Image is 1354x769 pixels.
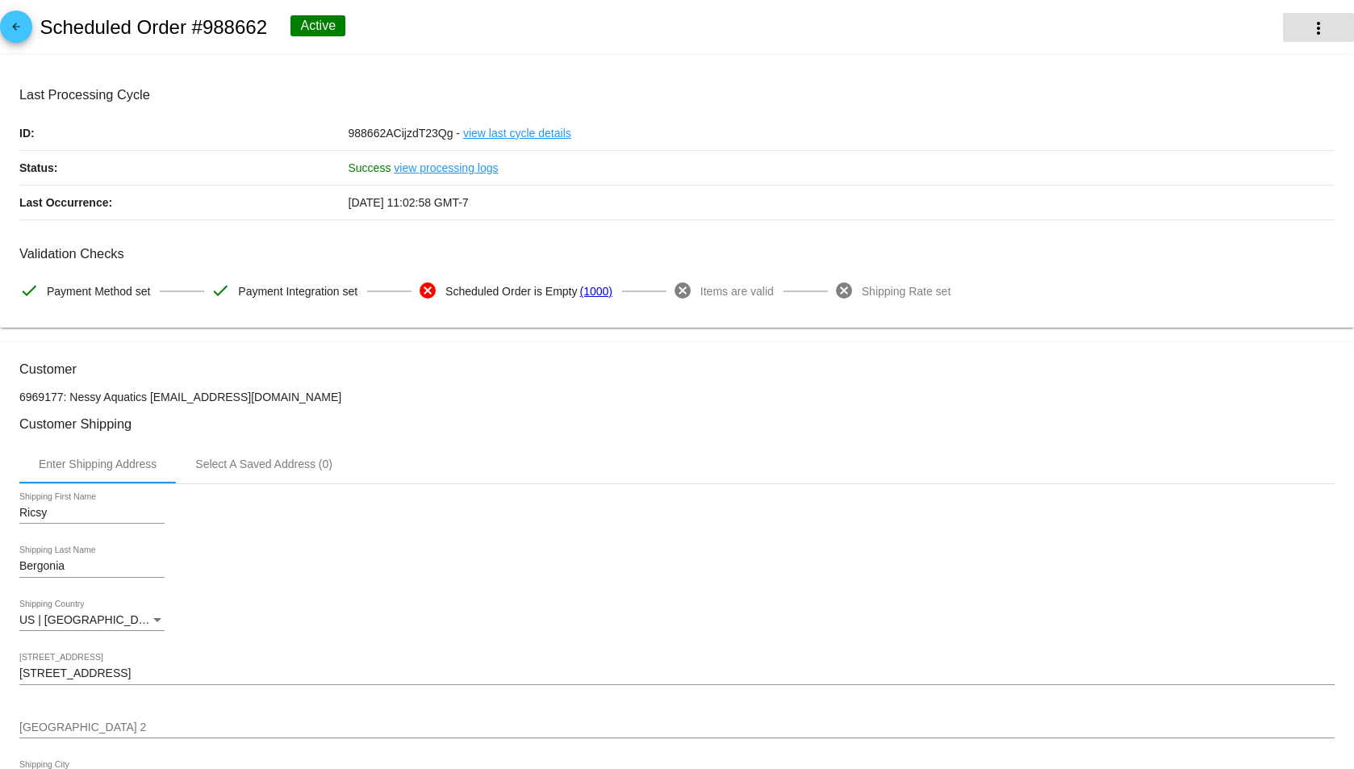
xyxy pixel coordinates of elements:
[463,116,571,150] a: view last cycle details
[673,281,692,300] mat-icon: cancel
[1309,19,1328,38] mat-icon: more_vert
[195,458,332,470] div: Select A Saved Address (0)
[238,274,357,308] span: Payment Integration set
[19,613,162,626] span: US | [GEOGRAPHIC_DATA]
[445,274,577,308] span: Scheduled Order is Empty
[19,87,1335,102] h3: Last Processing Cycle
[862,274,951,308] span: Shipping Rate set
[700,274,774,308] span: Items are valid
[19,391,1335,403] p: 6969177: Nessy Aquatics [EMAIL_ADDRESS][DOMAIN_NAME]
[290,15,345,36] div: Active
[834,281,854,300] mat-icon: cancel
[19,116,349,150] p: ID:
[394,151,498,185] a: view processing logs
[40,16,267,39] h2: Scheduled Order #988662
[349,161,391,174] span: Success
[6,21,26,40] mat-icon: arrow_back
[47,274,150,308] span: Payment Method set
[19,721,1335,734] input: Shipping Street 2
[579,274,612,308] a: (1000)
[19,281,39,300] mat-icon: check
[19,507,165,520] input: Shipping First Name
[19,186,349,219] p: Last Occurrence:
[349,127,461,140] span: 988662ACijzdT23Qg -
[349,196,469,209] span: [DATE] 11:02:58 GMT-7
[39,458,157,470] div: Enter Shipping Address
[19,246,1335,261] h3: Validation Checks
[418,281,437,300] mat-icon: cancel
[19,416,1335,432] h3: Customer Shipping
[19,667,1335,680] input: Shipping Street 1
[19,614,165,627] mat-select: Shipping Country
[19,560,165,573] input: Shipping Last Name
[19,151,349,185] p: Status:
[19,362,1335,377] h3: Customer
[211,281,230,300] mat-icon: check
